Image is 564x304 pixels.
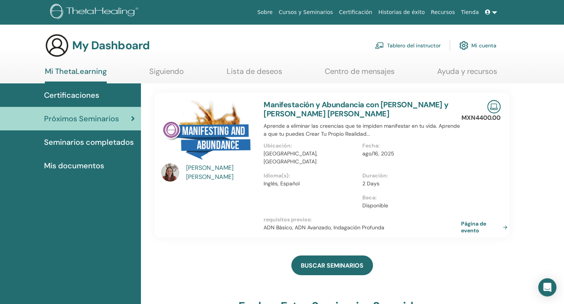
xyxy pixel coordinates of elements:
p: ago/16, 2025 [362,150,457,158]
a: Siguiendo [149,67,184,81]
p: Beca : [362,194,457,202]
span: Certificaciones [44,89,99,101]
img: chalkboard-teacher.svg [375,42,384,49]
div: Open Intercom Messenger [538,278,556,296]
img: generic-user-icon.jpg [45,33,69,58]
a: [PERSON_NAME] [PERSON_NAME] [186,163,256,182]
a: Manifestación y Abundancia con [PERSON_NAME] y [PERSON_NAME] [PERSON_NAME] [264,100,448,119]
a: Mi cuenta [459,37,496,54]
a: Sobre [254,5,275,19]
a: Ayuda y recursos [437,67,497,81]
h3: My Dashboard [72,39,150,52]
a: Certificación [336,5,375,19]
a: Tienda [458,5,482,19]
a: Historias de éxito [375,5,428,19]
p: Disponible [362,202,457,210]
p: Fecha : [362,142,457,150]
a: Mi ThetaLearning [45,67,107,83]
p: Idioma(s) : [264,172,358,180]
a: Recursos [428,5,458,19]
a: Página de evento [461,220,510,234]
p: Duración : [362,172,457,180]
a: BUSCAR SEMINARIOS [291,255,373,275]
p: Ubicación : [264,142,358,150]
p: Aprende a eliminar las creencias que te impiden manifestar en tu vida. Aprende a que tu puedes Cr... [264,122,461,138]
p: MXN4400.00 [461,113,501,122]
a: Tablero del instructor [375,37,441,54]
img: cog.svg [459,39,468,52]
img: Live Online Seminar [487,100,501,113]
span: Próximos Seminarios [44,113,119,124]
span: Seminarios completados [44,136,134,148]
a: Centro de mensajes [325,67,395,81]
p: Inglés, Español [264,180,358,188]
span: BUSCAR SEMINARIOS [301,262,363,270]
p: 2 Days [362,180,457,188]
img: logo.png [50,4,141,21]
p: [GEOGRAPHIC_DATA], [GEOGRAPHIC_DATA] [264,150,358,166]
span: Mis documentos [44,160,104,171]
img: default.jpg [161,163,179,182]
p: ADN Básico, ADN Avanzado, Indagación Profunda [264,224,461,232]
a: Cursos y Seminarios [276,5,336,19]
a: Lista de deseos [227,67,282,81]
p: requisitos previos : [264,216,461,224]
img: Manifestación y Abundancia [161,100,254,166]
